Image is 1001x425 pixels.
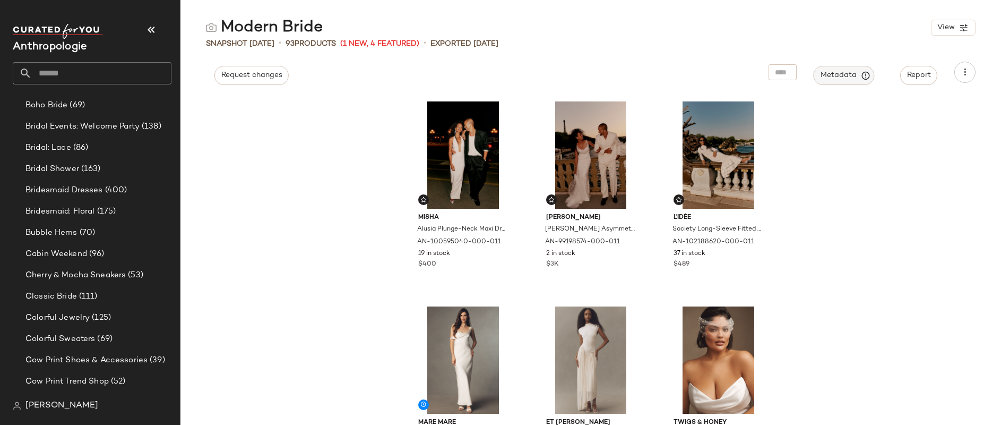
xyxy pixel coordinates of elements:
[25,333,95,345] span: Colorful Sweaters
[279,37,281,50] span: •
[206,22,217,33] img: svg%3e
[214,66,289,85] button: Request changes
[340,38,419,49] span: (1 New, 4 Featured)
[418,260,436,269] span: $400
[90,312,111,324] span: (125)
[79,163,101,175] span: (163)
[95,206,116,218] span: (175)
[674,249,705,259] span: 37 in stock
[25,163,79,175] span: Bridal Shower
[548,197,555,203] img: svg%3e
[418,249,450,259] span: 19 in stock
[95,333,113,345] span: (69)
[140,121,161,133] span: (138)
[410,101,516,209] img: 100595040_011_d10
[221,71,282,80] span: Request changes
[665,101,772,209] img: 102188620_011_d10
[25,227,77,239] span: Bubble Hems
[900,66,937,85] button: Report
[109,376,126,388] span: (52)
[25,206,95,218] span: Bridesmaid: Floral
[126,269,143,282] span: (53)
[87,248,105,260] span: (96)
[937,23,955,32] span: View
[546,213,636,223] span: [PERSON_NAME]
[546,249,575,259] span: 2 in stock
[25,399,98,412] span: [PERSON_NAME]
[13,402,21,410] img: svg%3e
[286,40,295,48] span: 93
[25,376,109,388] span: Cow Print Trend Shop
[424,37,426,50] span: •
[676,197,682,203] img: svg%3e
[907,71,931,80] span: Report
[67,99,85,112] span: (69)
[148,354,165,367] span: (39)
[538,307,644,414] img: 100630318_011_b
[13,41,87,53] span: Current Company Name
[538,101,644,209] img: 99198574_011_d13
[545,225,635,234] span: [PERSON_NAME] Asymmetric Ruched Tulle Overlay Crepe Fit & Flare Wedding Gown by [PERSON_NAME] in ...
[674,213,763,223] span: L'IDÉE
[25,121,140,133] span: Bridal Events: Welcome Party
[25,291,77,303] span: Classic Bride
[931,20,976,36] button: View
[25,248,87,260] span: Cabin Weekend
[25,142,71,154] span: Bridal: Lace
[25,269,126,282] span: Cherry & Mocha Sneakers
[820,71,868,80] span: Metadata
[420,197,427,203] img: svg%3e
[430,38,498,49] p: Exported [DATE]
[546,260,559,269] span: $3K
[25,312,90,324] span: Colorful Jewelry
[814,66,875,85] button: Metadata
[286,38,336,49] div: Products
[665,307,772,414] img: 101125623_011_b14
[13,24,103,39] img: cfy_white_logo.C9jOOHJF.svg
[545,237,620,247] span: AN-99198574-000-011
[25,184,103,197] span: Bridesmaid Dresses
[25,99,67,112] span: Boho Bride
[418,213,508,223] span: MISHA
[674,260,689,269] span: $489
[672,225,762,234] span: Society Long-Sleeve Fitted Fishtail Maxi Dress by L'IDÉE in Ivory, Women's, Size: 6, Polyester at...
[417,237,501,247] span: AN-100595040-000-011
[71,142,89,154] span: (86)
[672,237,754,247] span: AN-102188620-000-011
[103,184,127,197] span: (400)
[25,354,148,367] span: Cow Print Shoes & Accessories
[206,17,323,38] div: Modern Bride
[417,225,507,234] span: Alusia Plunge-Neck Maxi Dress by MISHA in Ivory, Women's, Size: Large, Polyester/Viscose/Elastane...
[77,291,98,303] span: (111)
[77,227,96,239] span: (70)
[410,307,516,414] img: 103775391_011_b
[206,38,274,49] span: Snapshot [DATE]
